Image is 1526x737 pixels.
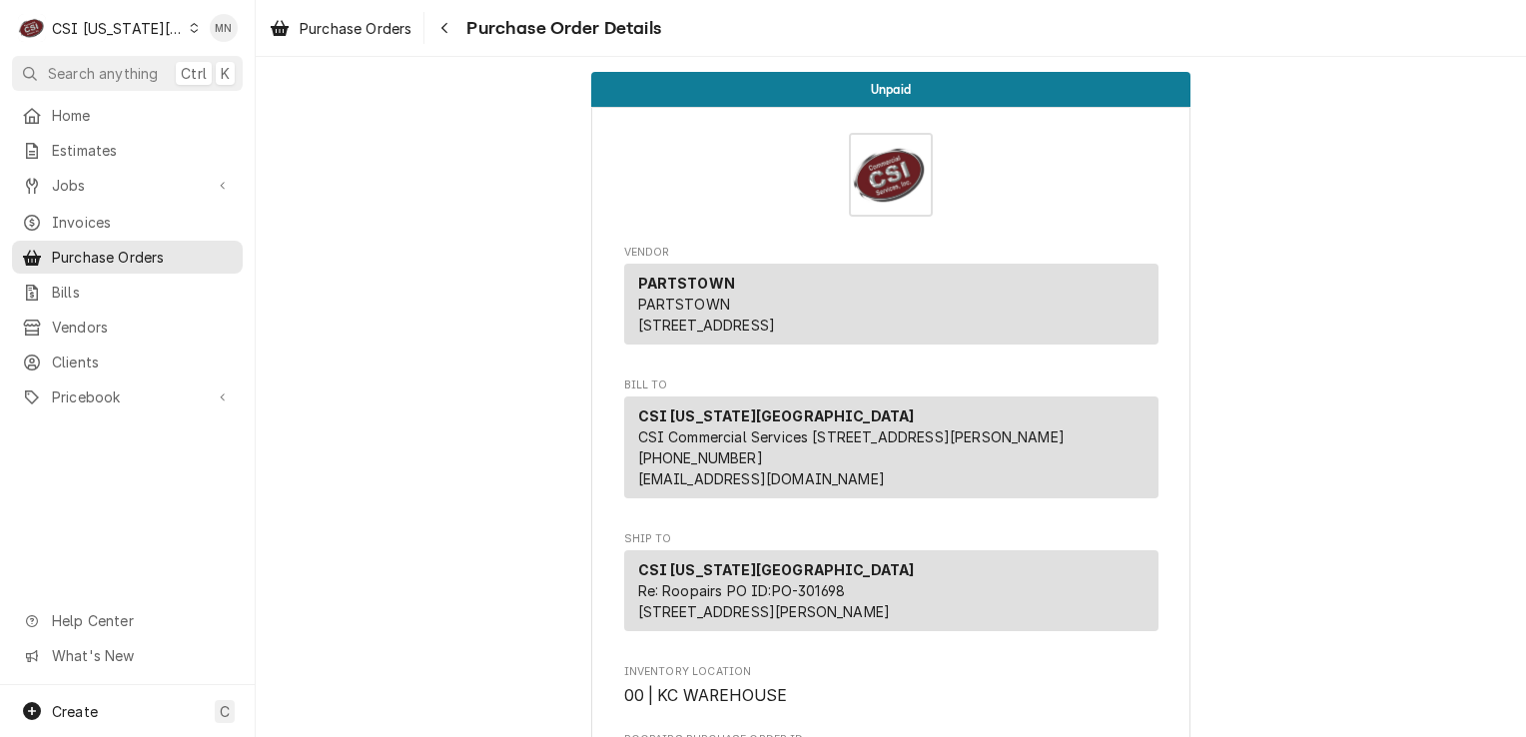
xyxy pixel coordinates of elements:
[52,386,203,407] span: Pricebook
[638,470,885,487] a: [EMAIL_ADDRESS][DOMAIN_NAME]
[18,14,46,42] div: C
[638,296,776,334] span: PARTSTOWN [STREET_ADDRESS]
[181,63,207,84] span: Ctrl
[638,561,915,578] strong: CSI [US_STATE][GEOGRAPHIC_DATA]
[624,377,1158,393] span: Bill To
[262,12,419,45] a: Purchase Orders
[221,63,230,84] span: K
[849,133,933,217] img: Logo
[624,664,1158,707] div: Inventory Location
[48,63,158,84] span: Search anything
[52,352,233,372] span: Clients
[52,703,98,720] span: Create
[210,14,238,42] div: Melissa Nehls's Avatar
[300,18,411,39] span: Purchase Orders
[624,664,1158,680] span: Inventory Location
[220,701,230,722] span: C
[12,206,243,239] a: Invoices
[52,140,233,161] span: Estimates
[638,603,891,620] span: [STREET_ADDRESS][PERSON_NAME]
[12,56,243,91] button: Search anythingCtrlK
[591,72,1190,107] div: Status
[624,264,1158,345] div: Vendor
[624,531,1158,547] span: Ship To
[624,550,1158,631] div: Ship To
[638,449,763,466] a: [PHONE_NUMBER]
[624,396,1158,498] div: Bill To
[12,639,243,672] a: Go to What's New
[624,377,1158,507] div: Purchase Order Bill To
[18,14,46,42] div: CSI Kansas City's Avatar
[210,14,238,42] div: MN
[52,247,233,268] span: Purchase Orders
[460,15,661,42] span: Purchase Order Details
[12,311,243,344] a: Vendors
[624,684,1158,708] span: Inventory Location
[638,275,735,292] strong: PARTSTOWN
[52,645,231,666] span: What's New
[12,276,243,309] a: Bills
[12,380,243,413] a: Go to Pricebook
[638,407,915,424] strong: CSI [US_STATE][GEOGRAPHIC_DATA]
[428,12,460,44] button: Navigate back
[624,550,1158,639] div: Ship To
[52,282,233,303] span: Bills
[624,245,1158,354] div: Purchase Order Vendor
[52,18,184,39] div: CSI [US_STATE][GEOGRAPHIC_DATA]
[638,428,1065,445] span: CSI Commercial Services [STREET_ADDRESS][PERSON_NAME]
[52,610,231,631] span: Help Center
[52,175,203,196] span: Jobs
[638,582,846,599] span: Re: Roopairs PO ID: PO-301698
[624,396,1158,506] div: Bill To
[871,83,911,96] span: Unpaid
[12,99,243,132] a: Home
[12,604,243,637] a: Go to Help Center
[624,264,1158,353] div: Vendor
[624,531,1158,640] div: Purchase Order Ship To
[12,134,243,167] a: Estimates
[624,245,1158,261] span: Vendor
[52,317,233,338] span: Vendors
[12,346,243,378] a: Clients
[52,212,233,233] span: Invoices
[12,241,243,274] a: Purchase Orders
[12,169,243,202] a: Go to Jobs
[624,686,788,705] span: 00 | KC WAREHOUSE
[52,105,233,126] span: Home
